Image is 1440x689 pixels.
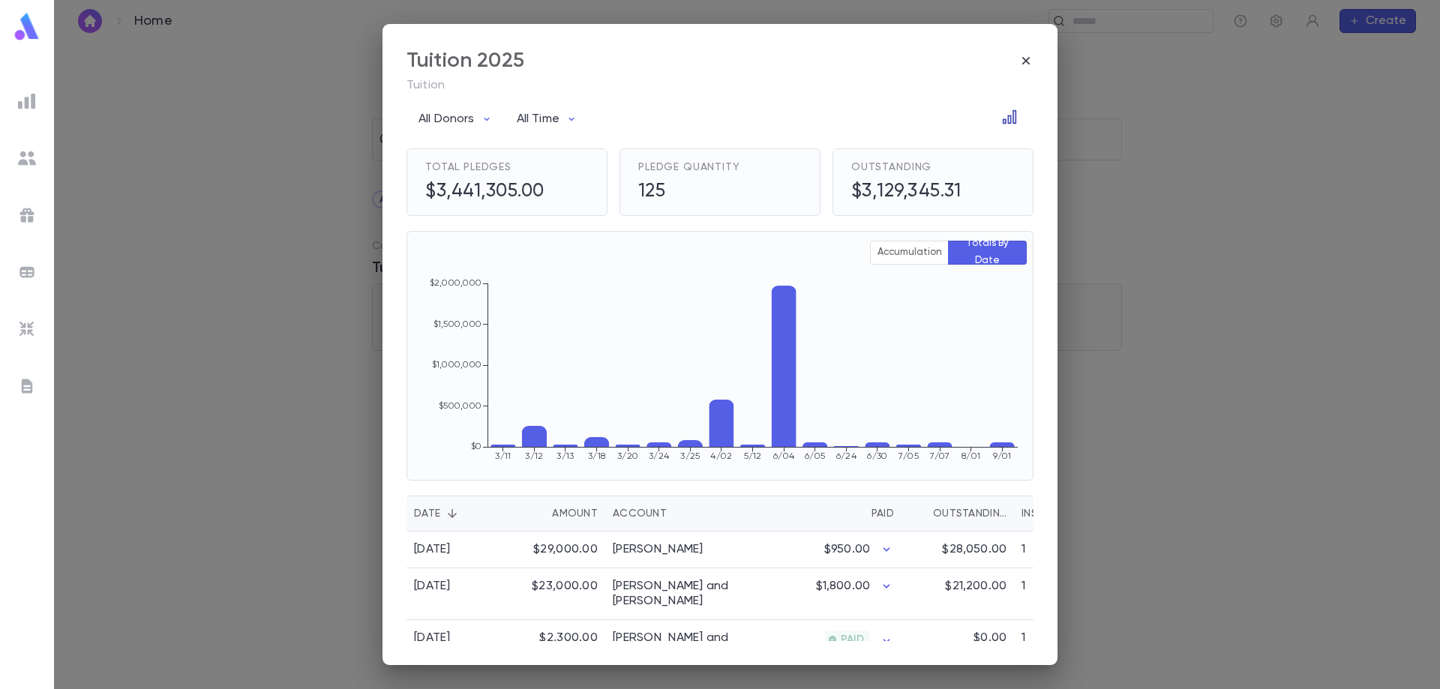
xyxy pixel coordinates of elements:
[744,451,762,461] tspan: 5/12
[508,620,605,672] div: $2,300.00
[755,496,901,532] div: Paid
[471,442,481,451] tspan: $0
[525,451,543,461] tspan: 3/12
[871,496,894,532] div: Paid
[425,181,544,203] h5: $3,441,305.00
[588,451,605,461] tspan: 3/18
[418,112,475,127] p: All Donors
[847,502,871,526] button: Sort
[432,360,481,370] tspan: $1,000,000
[942,542,1006,557] p: $28,050.00
[414,579,451,594] div: [DATE]
[414,542,451,557] div: [DATE]
[973,631,1006,646] p: $0.00
[613,542,703,557] a: [PERSON_NAME]
[1021,496,1072,532] div: Installments
[414,496,440,532] div: Date
[508,496,605,532] div: Amount
[556,451,574,461] tspan: 3/13
[870,241,949,265] button: Accumulation
[851,181,961,203] h5: $3,129,345.31
[929,451,950,461] tspan: 7/07
[997,105,1021,129] button: Open in Data Center
[425,161,511,173] span: Total Pledges
[836,451,856,461] tspan: 6/24
[18,149,36,167] img: students_grey.60c7aba0da46da39d6d829b817ac14fc.svg
[613,496,667,532] div: Account
[508,568,605,620] div: $23,000.00
[945,579,1006,594] p: $21,200.00
[1014,568,1104,620] div: 1
[835,634,870,646] span: PAID
[993,451,1012,461] tspan: 9/01
[638,181,666,203] h5: 125
[439,401,481,411] tspan: $500,000
[948,241,1027,265] button: Totals By Date
[867,451,887,461] tspan: 6/30
[1014,496,1104,532] div: Installments
[933,496,1006,532] div: Outstanding
[961,451,980,461] tspan: 8/01
[805,451,825,461] tspan: 6/05
[617,451,638,461] tspan: 3/20
[505,105,589,133] button: All Time
[440,502,464,526] button: Sort
[613,579,748,609] a: [PERSON_NAME] and [PERSON_NAME]
[824,542,870,557] p: $950.00
[528,502,552,526] button: Sort
[613,631,748,661] a: [PERSON_NAME] and [PERSON_NAME]
[517,112,559,127] p: All Time
[18,377,36,395] img: letters_grey.7941b92b52307dd3b8a917253454ce1c.svg
[406,48,524,73] div: Tuition 2025
[406,496,508,532] div: Date
[898,451,919,461] tspan: 7/05
[406,105,505,133] button: All Donors
[851,161,931,173] span: Outstanding
[18,92,36,110] img: reports_grey.c525e4749d1bce6a11f5fe2a8de1b229.svg
[667,502,691,526] button: Sort
[816,579,870,594] p: $1,800.00
[680,451,700,461] tspan: 3/25
[430,278,481,288] tspan: $2,000,000
[18,263,36,281] img: batches_grey.339ca447c9d9533ef1741baa751efc33.svg
[406,78,1033,93] p: Tuition
[495,451,511,461] tspan: 3/11
[710,451,732,461] tspan: 4/02
[773,451,794,461] tspan: 6/04
[414,631,451,646] div: [DATE]
[552,496,598,532] div: Amount
[433,319,481,329] tspan: $1,500,000
[18,206,36,224] img: campaigns_grey.99e729a5f7ee94e3726e6486bddda8f1.svg
[1014,532,1104,568] div: 1
[649,451,669,461] tspan: 3/24
[12,12,42,41] img: logo
[1014,620,1104,672] div: 1
[909,502,933,526] button: Sort
[508,532,605,568] div: $29,000.00
[605,496,755,532] div: Account
[18,320,36,338] img: imports_grey.530a8a0e642e233f2baf0ef88e8c9fcb.svg
[638,161,740,173] span: Pledge Quantity
[901,496,1014,532] div: Outstanding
